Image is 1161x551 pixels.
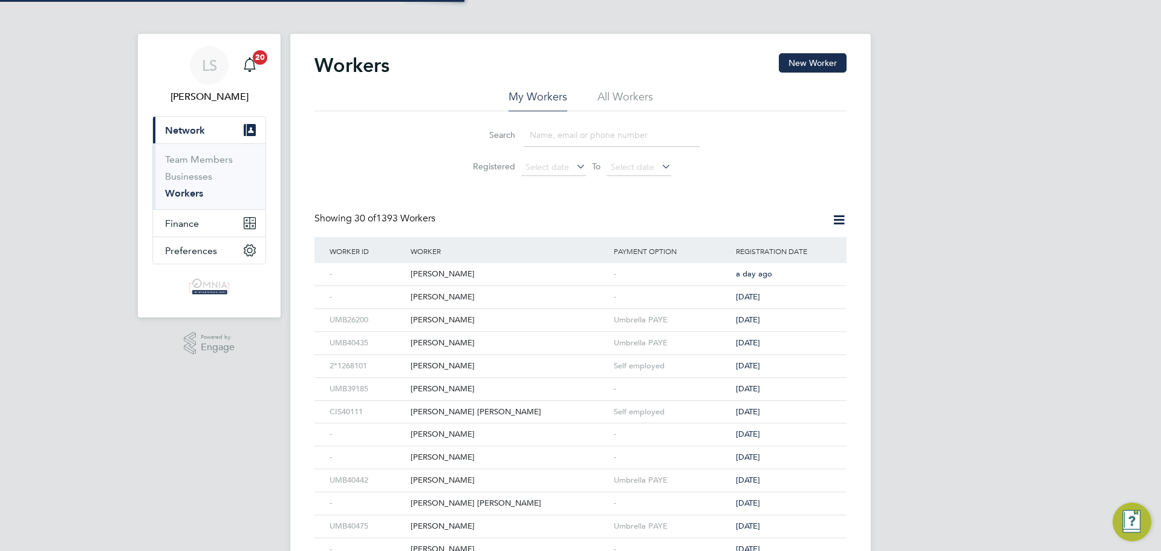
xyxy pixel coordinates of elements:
[327,538,834,548] a: -[PERSON_NAME]-[DATE]
[327,401,408,423] div: CIS40111
[327,285,834,296] a: -[PERSON_NAME]-[DATE]
[736,475,760,485] span: [DATE]
[588,158,604,174] span: To
[736,292,760,302] span: [DATE]
[327,469,408,492] div: UMB40442
[1113,503,1151,541] button: Engage Resource Center
[736,269,772,279] span: a day ago
[525,161,569,172] span: Select date
[408,378,611,400] div: [PERSON_NAME]
[408,355,611,377] div: [PERSON_NAME]
[314,53,389,77] h2: Workers
[736,383,760,394] span: [DATE]
[327,492,408,515] div: -
[733,237,834,265] div: Registration Date
[327,446,834,456] a: -[PERSON_NAME]-[DATE]
[253,50,267,65] span: 20
[611,332,733,354] div: Umbrella PAYE
[152,276,266,296] a: Go to home page
[611,355,733,377] div: Self employed
[201,332,235,342] span: Powered by
[314,212,438,225] div: Showing
[736,406,760,417] span: [DATE]
[327,400,834,411] a: CIS40111[PERSON_NAME] [PERSON_NAME]Self employed[DATE]
[165,125,205,136] span: Network
[408,492,611,515] div: [PERSON_NAME] [PERSON_NAME]
[408,401,611,423] div: [PERSON_NAME] [PERSON_NAME]
[184,332,235,355] a: Powered byEngage
[327,515,834,525] a: UMB40475[PERSON_NAME]Umbrella PAYE[DATE]
[153,143,265,209] div: Network
[611,423,733,446] div: -
[597,90,653,111] li: All Workers
[186,276,233,296] img: omniaoutsourcing-logo-retina.png
[152,90,266,104] span: Lauren Southern
[736,429,760,439] span: [DATE]
[408,332,611,354] div: [PERSON_NAME]
[408,309,611,331] div: [PERSON_NAME]
[327,469,834,479] a: UMB40442[PERSON_NAME]Umbrella PAYE[DATE]
[327,308,834,319] a: UMB26200[PERSON_NAME]Umbrella PAYE[DATE]
[153,237,265,264] button: Preferences
[327,286,408,308] div: -
[611,446,733,469] div: -
[153,117,265,143] button: Network
[327,492,834,502] a: -[PERSON_NAME] [PERSON_NAME]-[DATE]
[327,515,408,538] div: UMB40475
[327,262,834,273] a: -[PERSON_NAME]-a day ago
[736,360,760,371] span: [DATE]
[327,378,408,400] div: UMB39185
[327,377,834,388] a: UMB39185[PERSON_NAME]-[DATE]
[165,245,217,256] span: Preferences
[611,309,733,331] div: Umbrella PAYE
[611,492,733,515] div: -
[354,212,376,224] span: 30 of
[165,171,212,182] a: Businesses
[408,423,611,446] div: [PERSON_NAME]
[238,46,262,85] a: 20
[611,263,733,285] div: -
[408,286,611,308] div: [PERSON_NAME]
[327,423,834,433] a: -[PERSON_NAME]-[DATE]
[509,90,567,111] li: My Workers
[165,187,203,199] a: Workers
[408,263,611,285] div: [PERSON_NAME]
[736,498,760,508] span: [DATE]
[327,309,408,331] div: UMB26200
[408,237,611,265] div: Worker
[736,452,760,462] span: [DATE]
[152,46,266,104] a: LS[PERSON_NAME]
[408,446,611,469] div: [PERSON_NAME]
[153,210,265,236] button: Finance
[736,337,760,348] span: [DATE]
[736,315,760,325] span: [DATE]
[461,161,515,172] label: Registered
[736,521,760,531] span: [DATE]
[524,123,700,147] input: Name, email or phone number
[327,354,834,365] a: 2*1268101[PERSON_NAME]Self employed[DATE]
[611,161,654,172] span: Select date
[327,263,408,285] div: -
[611,286,733,308] div: -
[138,34,281,318] nav: Main navigation
[354,212,435,224] span: 1393 Workers
[327,331,834,342] a: UMB40435[PERSON_NAME]Umbrella PAYE[DATE]
[408,469,611,492] div: [PERSON_NAME]
[327,237,408,265] div: Worker ID
[201,342,235,353] span: Engage
[202,57,217,73] span: LS
[611,401,733,423] div: Self employed
[165,218,199,229] span: Finance
[611,237,733,265] div: Payment Option
[779,53,847,73] button: New Worker
[408,515,611,538] div: [PERSON_NAME]
[327,423,408,446] div: -
[611,469,733,492] div: Umbrella PAYE
[611,515,733,538] div: Umbrella PAYE
[611,378,733,400] div: -
[165,154,233,165] a: Team Members
[327,332,408,354] div: UMB40435
[327,446,408,469] div: -
[327,355,408,377] div: 2*1268101
[461,129,515,140] label: Search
